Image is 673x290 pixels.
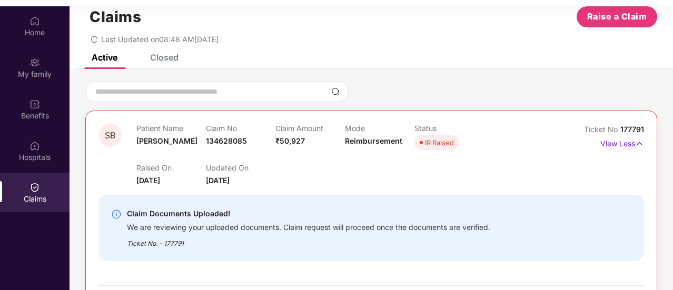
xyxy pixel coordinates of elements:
img: svg+xml;base64,PHN2ZyBpZD0iSW5mby0yMHgyMCIgeG1sbnM9Imh0dHA6Ly93d3cudzMub3JnLzIwMDAvc3ZnIiB3aWR0aD... [111,209,122,219]
span: redo [91,35,98,44]
div: Active [92,52,117,63]
button: Raise a Claim [577,6,657,27]
div: We are reviewing your uploaded documents. Claim request will proceed once the documents are verif... [127,220,490,232]
span: [DATE] [206,176,230,185]
span: SB [105,131,115,140]
span: Reimbursement [345,136,402,145]
img: svg+xml;base64,PHN2ZyB3aWR0aD0iMjAiIGhlaWdodD0iMjAiIHZpZXdCb3g9IjAgMCAyMCAyMCIgZmlsbD0ibm9uZSIgeG... [29,57,40,68]
img: svg+xml;base64,PHN2ZyB4bWxucz0iaHR0cDovL3d3dy53My5vcmcvMjAwMC9zdmciIHdpZHRoPSIxNyIgaGVpZ2h0PSIxNy... [635,138,644,149]
p: Updated On [206,163,275,172]
div: Closed [150,52,179,63]
img: svg+xml;base64,PHN2ZyBpZD0iSG9zcGl0YWxzIiB4bWxucz0iaHR0cDovL3d3dy53My5vcmcvMjAwMC9zdmciIHdpZHRoPS... [29,141,40,151]
span: 177791 [620,125,644,134]
span: Ticket No [584,125,620,134]
h1: Claims [90,8,141,26]
p: Patient Name [136,124,206,133]
p: Mode [345,124,414,133]
span: 134628085 [206,136,247,145]
img: svg+xml;base64,PHN2ZyBpZD0iQmVuZWZpdHMiIHhtbG5zPSJodHRwOi8vd3d3LnczLm9yZy8yMDAwL3N2ZyIgd2lkdGg9Ij... [29,99,40,109]
span: [DATE] [136,176,160,185]
img: svg+xml;base64,PHN2ZyBpZD0iQ2xhaW0iIHhtbG5zPSJodHRwOi8vd3d3LnczLm9yZy8yMDAwL3N2ZyIgd2lkdGg9IjIwIi... [29,182,40,193]
span: ₹50,927 [275,136,305,145]
span: Last Updated on 08:48 AM[DATE] [101,35,219,44]
p: Raised On [136,163,206,172]
img: svg+xml;base64,PHN2ZyBpZD0iU2VhcmNoLTMyeDMyIiB4bWxucz0iaHR0cDovL3d3dy53My5vcmcvMjAwMC9zdmciIHdpZH... [331,87,340,96]
div: Ticket No. - 177791 [127,232,490,248]
span: Raise a Claim [587,10,647,23]
div: Claim Documents Uploaded! [127,207,490,220]
div: IR Raised [425,137,454,148]
p: Claim No [206,124,275,133]
p: View Less [600,135,644,149]
p: Status [414,124,484,133]
span: [PERSON_NAME] [136,136,197,145]
img: svg+xml;base64,PHN2ZyBpZD0iSG9tZSIgeG1sbnM9Imh0dHA6Ly93d3cudzMub3JnLzIwMDAvc3ZnIiB3aWR0aD0iMjAiIG... [29,16,40,26]
p: Claim Amount [275,124,345,133]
